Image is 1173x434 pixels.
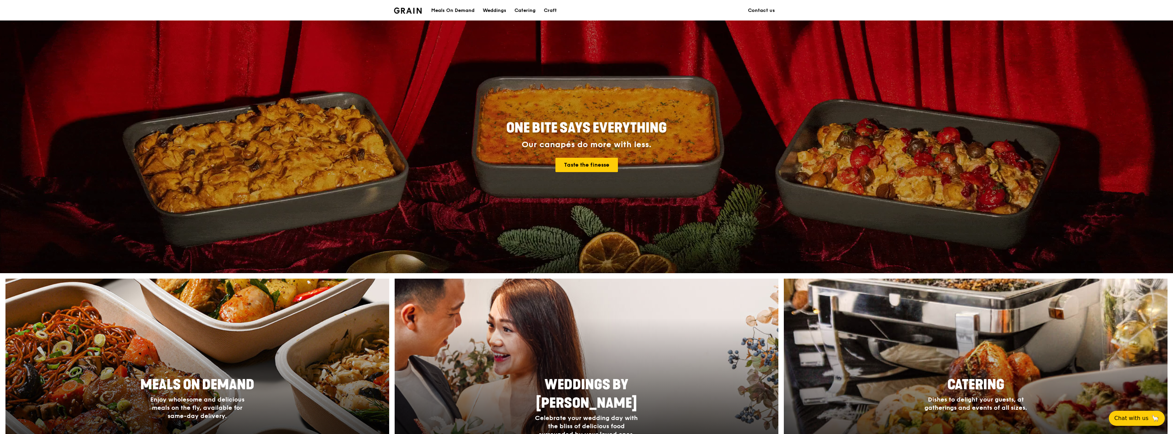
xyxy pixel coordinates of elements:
div: Craft [544,0,557,21]
button: Chat with us🦙 [1109,411,1165,426]
div: Weddings [483,0,506,21]
span: ONE BITE SAYS EVERYTHING [506,120,667,136]
a: Craft [540,0,561,21]
a: Catering [510,0,540,21]
a: Weddings [479,0,510,21]
div: Our canapés do more with less. [464,140,709,150]
span: Chat with us [1114,414,1148,422]
div: Catering [514,0,536,21]
span: Enjoy wholesome and delicious meals on the fly, available for same-day delivery. [150,396,244,420]
a: Taste the finesse [555,158,618,172]
span: Catering [947,377,1004,393]
span: 🦙 [1151,414,1159,422]
span: Dishes to delight your guests, at gatherings and events of all sizes. [924,396,1027,411]
img: Grain [394,8,422,14]
div: Meals On Demand [431,0,475,21]
a: Contact us [744,0,779,21]
span: Meals On Demand [140,377,254,393]
span: Weddings by [PERSON_NAME] [536,377,637,411]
